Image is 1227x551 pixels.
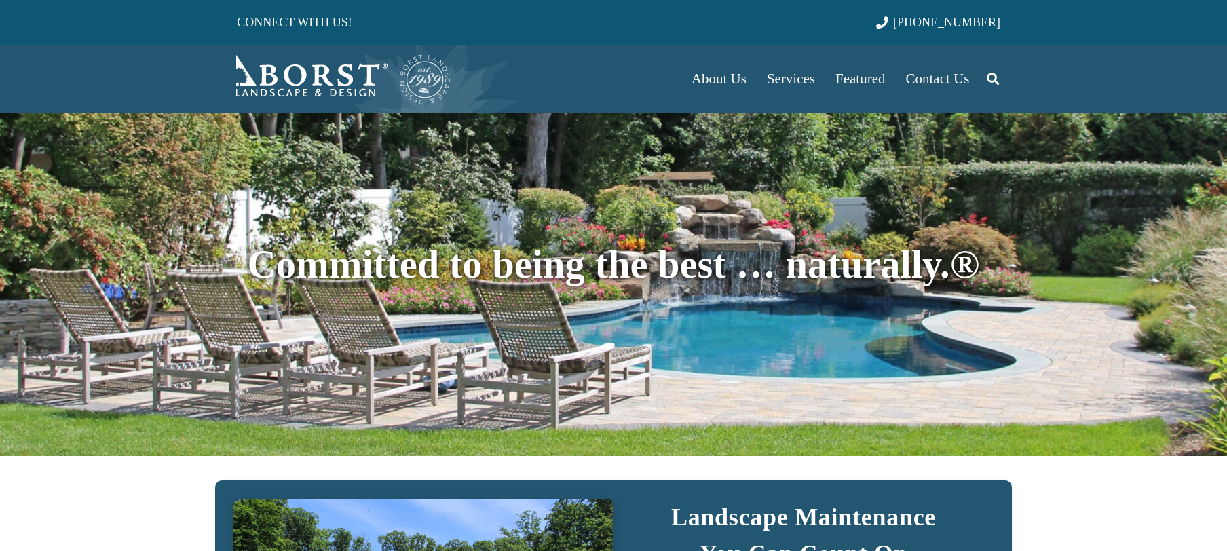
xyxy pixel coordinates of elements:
a: CONNECT WITH US! [227,6,361,39]
a: Search [979,62,1006,96]
span: Committed to being the best … naturally.® [248,242,980,286]
a: Borst-Logo [227,52,452,106]
a: [PHONE_NUMBER] [876,16,1000,29]
span: Services [767,71,815,87]
a: About Us [681,45,757,113]
a: Services [757,45,825,113]
strong: Landscape Maintenance [671,503,936,531]
a: Featured [825,45,895,113]
span: Featured [835,71,885,87]
a: Contact Us [896,45,980,113]
span: Contact Us [906,71,970,87]
span: About Us [692,71,747,87]
span: [PHONE_NUMBER] [893,16,1000,29]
